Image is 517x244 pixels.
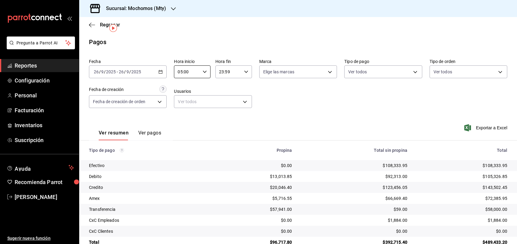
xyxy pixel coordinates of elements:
input: -- [126,69,129,74]
div: Fecha de creación [89,86,124,93]
div: $123,456.05 [302,184,407,190]
div: Efectivo [89,162,207,169]
button: Ver resumen [99,130,129,140]
div: $108,333.95 [302,162,407,169]
span: Ayuda [15,164,66,171]
div: Total [417,148,507,153]
span: / [104,69,106,74]
div: $66,669.40 [302,195,407,201]
div: Ver todos [174,95,252,108]
input: -- [119,69,124,74]
h3: Sucursal: Mochomos (Mty) [101,5,166,12]
span: / [129,69,131,74]
div: $0.00 [217,162,292,169]
div: Total sin propina [302,148,407,153]
div: $57,941.00 [217,206,292,212]
div: $59.00 [302,206,407,212]
button: Regresar [89,22,120,28]
span: Personal [15,91,74,99]
span: Inventarios [15,121,74,129]
div: $1,884.00 [417,217,507,223]
div: $92,313.00 [302,173,407,180]
span: Sugerir nueva función [7,235,74,242]
span: / [99,69,101,74]
div: $108,333.95 [417,162,507,169]
label: Tipo de pago [344,59,422,64]
div: $1,884.00 [302,217,407,223]
button: open_drawer_menu [67,16,72,21]
svg: Los pagos realizados con Pay y otras terminales son montos brutos. [120,148,124,152]
div: $0.00 [217,228,292,234]
div: Tipo de pago [89,148,207,153]
div: $72,385.95 [417,195,507,201]
div: $0.00 [302,228,407,234]
span: Regresar [100,22,120,28]
img: Tooltip marker [109,24,117,32]
div: $5,716.55 [217,195,292,201]
div: Debito [89,173,207,180]
div: $13,013.85 [217,173,292,180]
div: $58,000.00 [417,206,507,212]
div: Amex [89,195,207,201]
span: Elige las marcas [263,69,294,75]
span: Configuración [15,76,74,85]
span: / [124,69,126,74]
button: Ver pagos [138,130,161,140]
input: -- [94,69,99,74]
div: CxC Clientes [89,228,207,234]
span: Pregunta a Parrot AI [16,40,66,46]
div: $105,326.85 [417,173,507,180]
span: Suscripción [15,136,74,144]
label: Usuarios [174,89,252,93]
div: $143,502.45 [417,184,507,190]
div: $20,046.40 [217,184,292,190]
label: Tipo de orden [430,59,507,64]
span: Facturación [15,106,74,114]
span: Fecha de creación de orden [93,99,145,105]
input: ---- [106,69,116,74]
label: Marca [259,59,337,64]
label: Hora fin [215,59,252,64]
div: $0.00 [217,217,292,223]
button: Pregunta a Parrot AI [7,37,75,49]
span: - [117,69,118,74]
label: Fecha [89,59,167,64]
button: Exportar a Excel [466,124,507,131]
input: ---- [131,69,141,74]
span: Ver todos [348,69,367,75]
span: [PERSON_NAME] [15,193,74,201]
span: Recomienda Parrot [15,178,74,186]
span: Ver todos [434,69,452,75]
span: Reportes [15,61,74,70]
div: $0.00 [417,228,507,234]
div: Propina [217,148,292,153]
div: navigation tabs [99,130,161,140]
a: Pregunta a Parrot AI [4,44,75,51]
label: Hora inicio [174,59,211,64]
div: Pagos [89,37,106,47]
input: -- [101,69,104,74]
div: CxC Empleados [89,217,207,223]
div: Transferencia [89,206,207,212]
div: Credito [89,184,207,190]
